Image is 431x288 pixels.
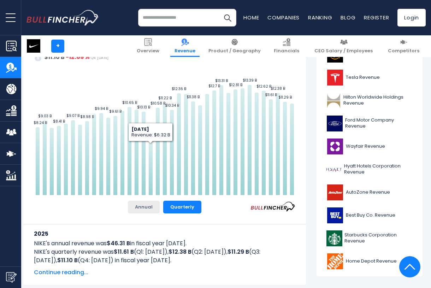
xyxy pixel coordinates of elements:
a: Overview [132,35,164,57]
span: Product / Geography [208,48,261,54]
button: Quarterly [163,201,201,213]
img: bullfincher logo [26,10,99,25]
img: F logo [326,116,343,131]
img: HLT logo [326,93,341,108]
text: $12.81 B [229,82,242,88]
b: $12.38 B [169,248,191,256]
a: Register [364,14,389,21]
img: BBY logo [326,207,344,223]
text: $11.38 B [187,94,200,100]
img: H logo [326,161,342,177]
p: NIKE's annual revenue was in fiscal year [DATE]. [34,239,295,248]
button: Search [219,9,236,27]
text: $13.39 B [243,78,257,83]
a: CEO Salary / Employees [310,35,377,57]
b: $11.29 B [228,248,249,256]
text: $12.62 B [256,84,271,89]
text: $10.34 B [165,103,179,108]
img: AZO logo [326,184,344,200]
a: Hyatt Hotels Corporation Revenue [322,160,417,179]
a: Wayfair Revenue [322,137,417,156]
a: Starbucks Corporation Revenue [322,229,417,248]
text: $9.07 B [66,113,79,118]
a: Home Depot Revenue [322,252,417,271]
a: Companies [267,14,300,21]
text: $9.61 B [109,109,122,114]
a: Blog [341,14,355,21]
a: Revenue [170,35,200,57]
text: $11.29 B [278,95,292,100]
text: $10.58 B [150,101,165,106]
img: TSLA logo [326,70,344,86]
h3: 2025 [34,229,295,238]
a: AutoZone Revenue [322,183,417,202]
text: $12.7 B [208,83,220,89]
text: $11.61 B [265,92,277,98]
svg: NIKE's Revenue Trend Quarterly [34,36,295,195]
text: $9.94 B [95,106,108,111]
span: Overview [137,48,159,54]
span: Competitors [388,48,419,54]
a: Ford Motor Company Revenue [322,114,417,133]
img: sdcsa [34,53,42,61]
a: Best Buy Co. Revenue [322,206,417,225]
a: Financials [270,35,303,57]
text: $10.65 B [122,100,137,105]
img: SBUX logo [326,230,342,246]
b: $46.31 B [107,239,130,247]
text: $11.22 B [158,95,172,101]
b: $11.61 B [114,248,134,256]
text: $8.98 B [80,114,94,119]
a: + [51,40,64,53]
text: $13.31 B [215,78,228,83]
img: W logo [326,139,344,154]
a: Tesla Revenue [322,68,417,87]
a: Go to homepage [26,10,99,25]
a: Hilton Worldwide Holdings Revenue [322,91,417,110]
img: NKE logo [27,39,40,53]
p: NIKE's quarterly revenue was (Q1: [DATE]), (Q2: [DATE]), (Q3: [DATE]), (Q4: [DATE]) in fiscal yea... [34,248,295,265]
strong: -12.09% [66,53,90,61]
text: $12.38 B [271,86,285,91]
text: $12.36 B [172,86,186,92]
b: $11.10 B [57,256,78,264]
a: Competitors [384,35,424,57]
text: $8.41 B [53,119,65,124]
span: Revenue [175,48,195,54]
span: Q4: [DATE] [91,55,108,60]
a: Login [397,9,426,27]
span: Financials [274,48,299,54]
strong: $11.10 B [44,53,65,61]
text: $6.32 B [144,136,158,141]
img: HD logo [326,253,344,269]
text: $10.13 B [137,105,150,110]
text: $8.24 B [34,120,47,125]
a: Product / Geography [204,35,265,57]
span: CEO Salary / Employees [314,48,373,54]
a: Home [243,14,259,21]
a: Ranking [308,14,332,21]
text: $9.03 B [38,113,52,119]
button: Annual [128,201,160,213]
span: Continue reading... [34,268,295,277]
